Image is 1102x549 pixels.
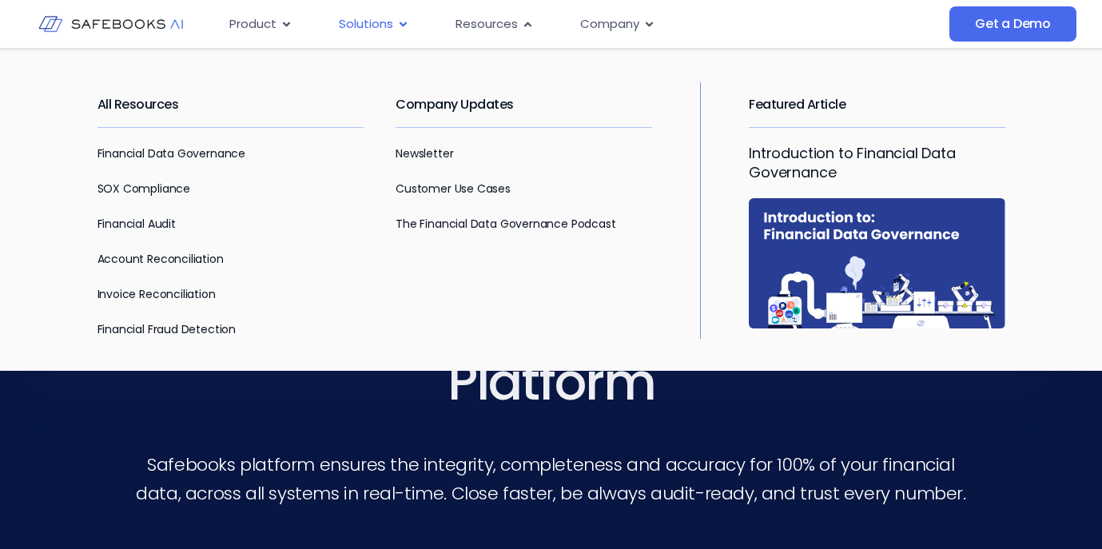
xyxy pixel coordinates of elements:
a: Introduction to Financial Data Governance [749,143,956,182]
a: Get a Demo [949,6,1076,42]
a: Financial Data Governance [97,145,246,161]
a: Newsletter [396,145,453,161]
a: Financial Fraud Detection [97,321,237,337]
h2: Featured Article [749,82,1005,127]
a: Customer Use Cases [396,181,511,197]
h2: Company Updates [396,82,652,127]
a: SOX Compliance [97,181,190,197]
span: Company [580,15,639,34]
span: Resources [456,15,518,34]
div: Menu Toggle [217,9,838,40]
p: Safebooks platform ensures the integrity, completeness and accuracy for 100% of your financial da... [128,451,974,508]
a: Invoice Reconciliation [97,286,216,302]
a: Financial Audit [97,216,176,232]
a: The Financial Data Governance Podcast [396,216,615,232]
span: Product [229,15,276,34]
a: All Resources [97,95,179,113]
nav: Menu [217,9,838,40]
span: Solutions [339,15,393,34]
span: Get a Demo [975,16,1051,32]
a: Account Reconciliation [97,251,224,267]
